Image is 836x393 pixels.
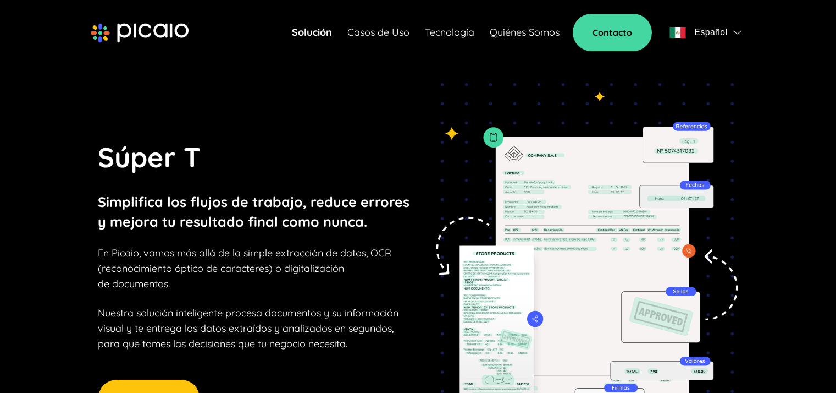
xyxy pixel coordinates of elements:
[669,27,686,38] img: flag
[665,21,745,43] button: flagEspañolflag
[98,192,409,232] p: Simplifica los flujos de trabajo, reduce errores y mejora tu resultado final como nunca.
[425,25,474,40] a: Tecnología
[98,247,391,290] span: En Picaio, vamos más allá de la simple extracción de datos, OCR (reconocimiento óptico de caracte...
[694,25,727,40] span: Español
[98,140,201,174] span: Súper T
[573,14,652,51] a: Contacto
[91,23,189,43] img: picaio-logo
[98,305,398,352] p: Nuestra solución inteligente procesa documentos y su información visual y te entrega los datos ex...
[490,25,560,40] a: Quiénes Somos
[347,25,409,40] a: Casos de Uso
[733,30,741,35] img: flag
[292,25,332,40] a: Solución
